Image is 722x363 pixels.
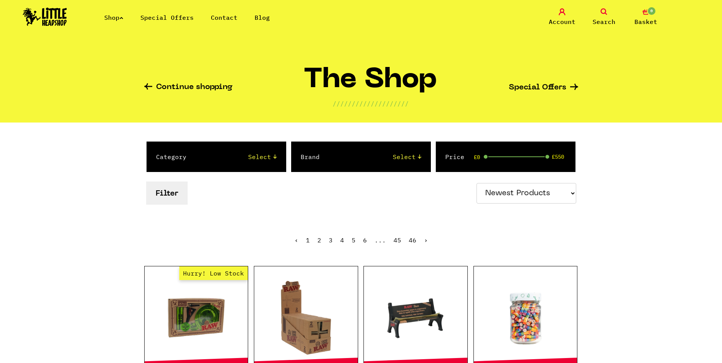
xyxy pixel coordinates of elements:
[363,236,367,244] a: 6
[424,236,428,244] a: Next »
[352,236,355,244] a: 5
[445,152,464,161] label: Price
[593,17,615,26] span: Search
[295,236,298,244] span: ‹
[509,84,578,92] a: Special Offers
[552,154,564,160] span: £550
[317,236,321,244] a: 2
[627,8,665,26] a: 0 Basket
[340,236,344,244] a: 4
[409,236,416,244] a: 46
[474,154,480,160] span: £0
[549,17,575,26] span: Account
[146,181,188,205] button: Filter
[211,14,237,21] a: Contact
[140,14,194,21] a: Special Offers
[375,236,386,244] span: ...
[301,152,320,161] label: Brand
[333,99,409,108] p: ////////////////////
[23,8,67,26] img: Little Head Shop Logo
[144,83,233,92] a: Continue shopping
[585,8,623,26] a: Search
[647,6,656,16] span: 0
[304,67,437,99] h1: The Shop
[295,237,298,243] li: « Previous
[329,236,333,244] a: 3
[306,236,310,244] span: 1
[634,17,657,26] span: Basket
[104,14,123,21] a: Shop
[255,14,270,21] a: Blog
[179,266,248,280] span: Hurry! Low Stock
[145,280,248,356] a: Hurry! Low Stock
[156,152,186,161] label: Category
[394,236,401,244] a: 45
